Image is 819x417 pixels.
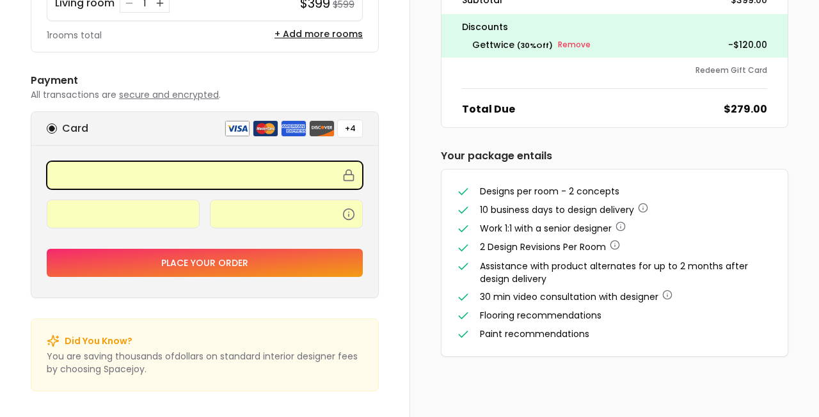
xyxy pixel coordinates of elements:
[225,120,250,137] img: visa
[281,120,306,137] img: american express
[462,19,767,35] p: Discounts
[441,148,788,164] h6: Your package entails
[480,309,601,322] span: Flooring recommendations
[728,37,767,52] p: - $120.00
[480,290,658,303] span: 30 min video consultation with designer
[55,208,191,219] iframe: Secure expiration date input frame
[218,208,354,219] iframe: Secure CVC input frame
[517,40,553,51] small: ( 30 % Off)
[558,40,591,50] small: Remove
[337,120,363,138] button: +4
[480,260,748,285] span: Assistance with product alternates for up to 2 months after design delivery
[462,102,515,117] dt: Total Due
[480,203,634,216] span: 10 business days to design delivery
[47,350,363,375] p: You are saving thousands of dollar s on standard interior designer fees by choosing Spacejoy.
[31,73,379,88] h6: Payment
[480,185,619,198] span: Designs per room - 2 concepts
[472,38,514,51] span: gettwice
[309,120,335,137] img: discover
[47,249,363,277] button: Place your order
[696,65,767,75] button: Redeem Gift Card
[724,102,767,117] dd: $279.00
[274,28,363,40] button: + Add more rooms
[65,334,132,347] p: Did You Know?
[253,120,278,137] img: mastercard
[47,29,102,42] p: 1 rooms total
[31,88,379,101] p: All transactions are .
[480,240,606,253] span: 2 Design Revisions Per Room
[480,222,612,235] span: Work 1:1 with a senior designer
[62,121,88,136] h6: Card
[119,88,219,101] span: secure and encrypted
[480,327,589,340] span: Paint recommendations
[55,169,354,181] iframe: Secure card number input frame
